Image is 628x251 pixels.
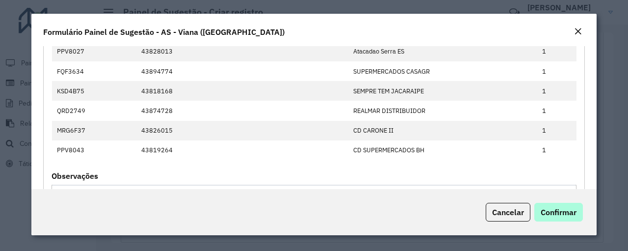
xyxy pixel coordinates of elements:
[537,140,576,160] td: 1
[136,121,348,140] td: 43826015
[52,170,98,182] label: Observações
[537,101,576,120] td: 1
[43,26,285,38] h4: Formulário Painel de Sugestão - AS - Viana ([GEOGRAPHIC_DATA])
[492,207,524,217] span: Cancelar
[571,26,585,38] button: Close
[52,81,136,101] td: KSD4B75
[348,42,537,61] td: Atacadao Serra ES
[136,140,348,160] td: 43819264
[52,61,136,81] td: FQF3634
[537,42,576,61] td: 1
[136,81,348,101] td: 43818168
[52,121,136,140] td: MRG6F37
[537,121,576,140] td: 1
[136,42,348,61] td: 43828013
[136,101,348,120] td: 43874728
[348,140,537,160] td: CD SUPERMERCADOS BH
[52,101,136,120] td: QRD2749
[486,203,530,222] button: Cancelar
[348,61,537,81] td: SUPERMERCADOS CASAGR
[52,140,136,160] td: PPV8043
[136,61,348,81] td: 43894774
[537,61,576,81] td: 1
[537,81,576,101] td: 1
[541,207,576,217] span: Confirmar
[574,28,582,35] em: Fechar
[348,101,537,120] td: REALMAR DISTRIBUIDOR
[52,42,136,61] td: PPV8027
[348,121,537,140] td: CD CARONE II
[534,203,583,222] button: Confirmar
[348,81,537,101] td: SEMPRE TEM JACARAIPE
